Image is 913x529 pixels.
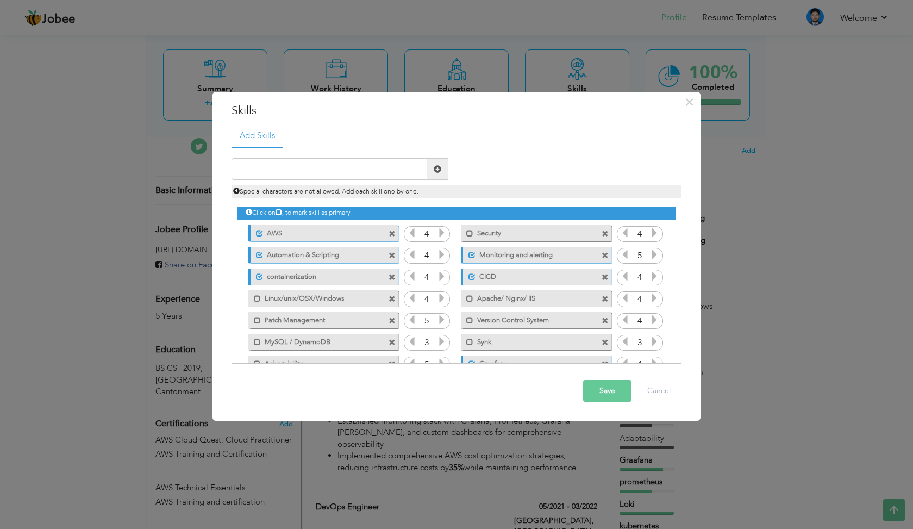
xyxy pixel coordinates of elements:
[476,269,584,282] label: CICD
[476,247,584,260] label: Monitoring and alerting
[263,269,371,282] label: containerization
[263,247,371,260] label: Automation & Scripting
[680,94,698,111] button: Close
[261,356,371,369] label: Adaptability
[473,225,583,239] label: Security
[636,380,681,402] button: Cancel
[233,187,418,196] span: Special characters are not allowed. Add each skill one by one.
[263,225,371,239] label: AWS
[473,334,583,347] label: Synk
[261,334,371,347] label: MySQL / DynamoDB
[473,290,583,304] label: Apache/ Nginx/ IIS
[237,207,676,219] div: Click on , to mark skill as primary.
[583,380,631,402] button: Save
[261,290,371,304] label: Linux/unix/OSX/Windows
[476,356,584,369] label: Graafana
[685,92,694,112] span: ×
[261,312,371,326] label: Patch Management
[232,103,681,119] h3: Skills
[473,312,583,326] label: Version Control System
[232,125,283,148] a: Add Skills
